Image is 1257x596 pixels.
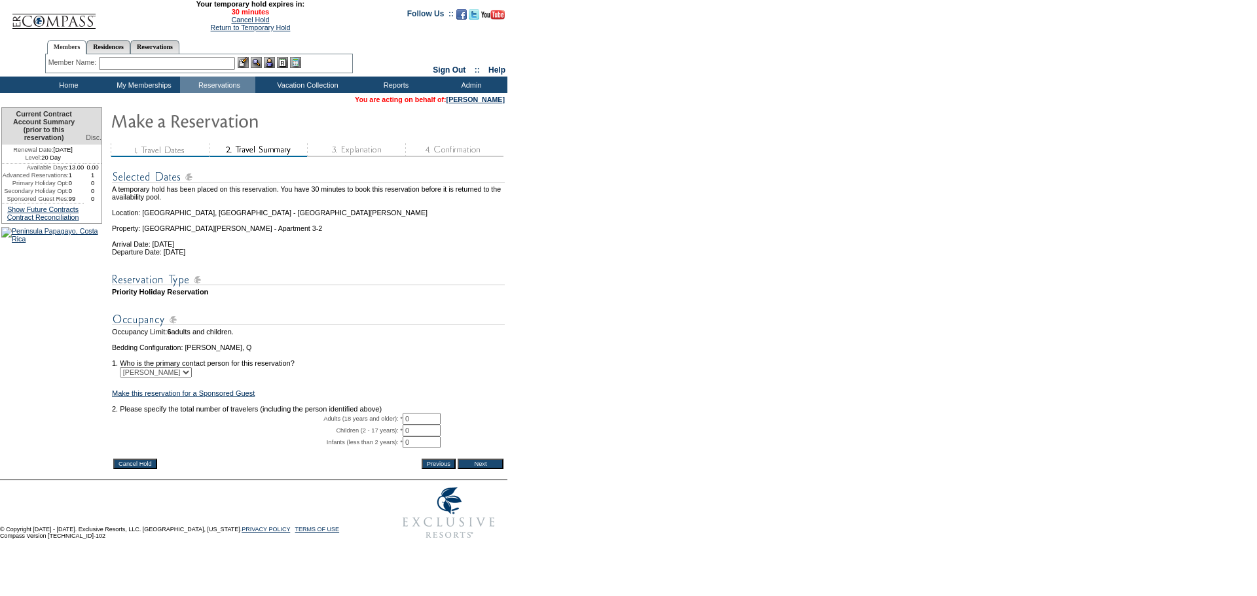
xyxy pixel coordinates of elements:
img: Compass Home [11,3,96,29]
a: Members [47,40,87,54]
a: TERMS OF USE [295,526,340,533]
td: 1 [84,171,101,179]
td: A temporary hold has been placed on this reservation. You have 30 minutes to book this reservatio... [112,185,505,201]
td: 99 [69,195,84,203]
img: Subscribe to our YouTube Channel [481,10,505,20]
td: 1. Who is the primary contact person for this reservation? [112,351,505,367]
a: Contract Reconciliation [7,213,79,221]
a: Help [488,65,505,75]
td: 0 [69,179,84,187]
img: step1_state3.gif [111,143,209,157]
img: Make Reservation [111,107,373,133]
td: 1 [69,171,84,179]
td: 0 [84,195,101,203]
span: Renewal Date: [13,146,53,154]
span: :: [475,65,480,75]
td: Current Contract Account Summary (prior to this reservation) [2,108,84,145]
td: Adults (18 years and older): * [112,413,403,425]
img: b_edit.gif [238,57,249,68]
span: 6 [167,328,171,336]
td: Advanced Reservations: [2,171,69,179]
img: Peninsula Papagayo, Costa Rica [1,227,102,243]
td: 20 Day [2,154,84,164]
a: Follow us on Twitter [469,13,479,21]
td: Secondary Holiday Opt: [2,187,69,195]
a: Reservations [130,40,179,54]
a: Become our fan on Facebook [456,13,467,21]
td: Location: [GEOGRAPHIC_DATA], [GEOGRAPHIC_DATA] - [GEOGRAPHIC_DATA][PERSON_NAME] [112,201,505,217]
a: Return to Temporary Hold [211,24,291,31]
td: 0 [69,187,84,195]
a: [PERSON_NAME] [446,96,505,103]
img: View [251,57,262,68]
td: Property: [GEOGRAPHIC_DATA][PERSON_NAME] - Apartment 3-2 [112,217,505,232]
div: Member Name: [48,57,99,68]
img: Follow us on Twitter [469,9,479,20]
td: Vacation Collection [255,77,357,93]
td: 13.00 [69,164,84,171]
img: Become our fan on Facebook [456,9,467,20]
img: subTtlSelectedDates.gif [112,169,505,185]
input: Cancel Hold [113,459,157,469]
img: subTtlResType.gif [112,272,505,288]
span: 30 minutes [103,8,397,16]
td: 0 [84,187,101,195]
a: PRIVACY POLICY [242,526,290,533]
td: Home [29,77,105,93]
td: Priority Holiday Reservation [112,288,505,296]
td: Available Days: [2,164,69,171]
a: Show Future Contracts [7,205,79,213]
td: 0.00 [84,164,101,171]
td: Children (2 - 17 years): * [112,425,403,436]
td: Arrival Date: [DATE] [112,232,505,248]
td: Reservations [180,77,255,93]
td: Primary Holiday Opt: [2,179,69,187]
span: Disc. [86,133,101,141]
td: Follow Us :: [407,8,454,24]
span: You are acting on behalf of: [355,96,505,103]
input: Next [458,459,503,469]
img: b_calculator.gif [290,57,301,68]
td: Bedding Configuration: [PERSON_NAME], Q [112,343,505,351]
a: Subscribe to our YouTube Channel [481,13,505,21]
a: Cancel Hold [231,16,269,24]
img: step4_state1.gif [405,143,503,157]
td: Admin [432,77,507,93]
img: step3_state1.gif [307,143,405,157]
td: 0 [84,179,101,187]
td: Sponsored Guest Res: [2,195,69,203]
td: Occupancy Limit: adults and children. [112,328,505,336]
img: subTtlOccupancy.gif [112,311,505,328]
a: Make this reservation for a Sponsored Guest [112,389,255,397]
img: Impersonate [264,57,275,68]
a: Residences [86,40,130,54]
img: Exclusive Resorts [390,480,507,546]
img: step2_state2.gif [209,143,307,157]
td: My Memberships [105,77,180,93]
td: Infants (less than 2 years): * [112,436,403,448]
span: Level: [25,154,41,162]
img: Reservations [277,57,288,68]
a: Sign Out [433,65,465,75]
td: 2. Please specify the total number of travelers (including the person identified above) [112,405,505,413]
td: Reports [357,77,432,93]
td: [DATE] [2,145,84,154]
input: Previous [422,459,456,469]
td: Departure Date: [DATE] [112,248,505,256]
